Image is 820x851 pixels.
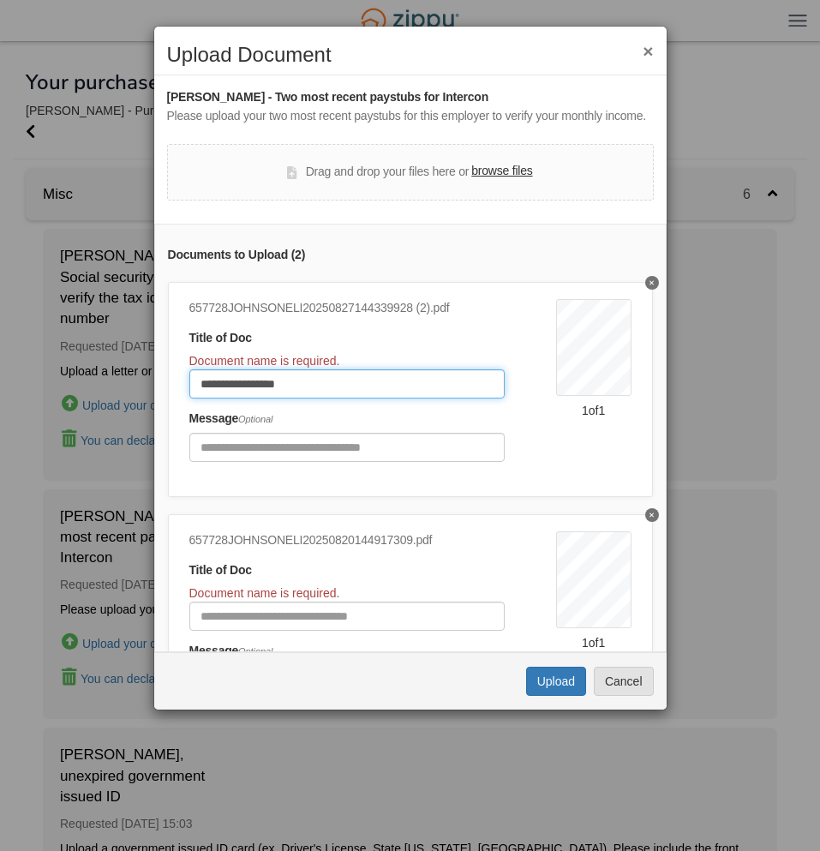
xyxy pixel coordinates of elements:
div: 1 of 1 [556,402,631,419]
div: Please upload your two most recent paystubs for this employer to verify your monthly income. [167,107,654,126]
label: browse files [471,162,532,181]
input: Document Title [189,369,505,399]
div: 657728JOHNSONELI20250827144339928 (2).pdf [189,299,505,318]
div: Drag and drop your files here or [287,162,532,183]
button: Upload [526,667,586,696]
div: Document name is required. [189,584,505,602]
h2: Upload Document [167,44,654,66]
button: Cancel [594,667,654,696]
span: Optional [238,646,272,656]
button: Delete undefined [645,508,659,522]
button: × [643,42,653,60]
div: [PERSON_NAME] - Two most recent paystubs for Intercon [167,88,654,107]
button: Delete pay stub intercon [645,276,659,290]
label: Title of Doc [189,561,252,580]
div: 1 of 1 [556,634,631,651]
label: Message [189,410,273,428]
div: 657728JOHNSONELI20250820144917309.pdf [189,531,505,550]
div: Documents to Upload ( 2 ) [168,246,653,265]
label: Message [189,642,273,661]
span: Optional [238,414,272,424]
input: Document Title [189,602,505,631]
div: Document name is required. [189,352,505,369]
input: Include any comments on this document [189,433,505,462]
label: Title of Doc [189,329,252,348]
